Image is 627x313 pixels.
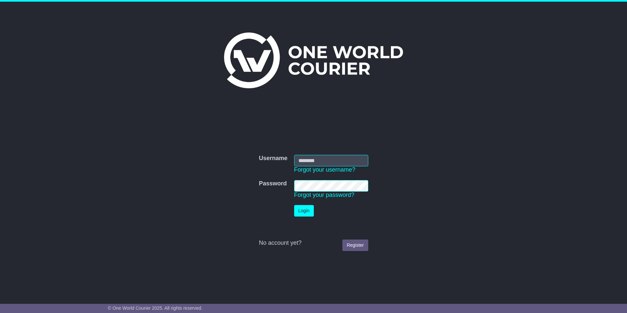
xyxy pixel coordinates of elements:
label: Username [259,155,287,162]
label: Password [259,180,287,187]
span: © One World Courier 2025. All rights reserved. [108,305,203,311]
button: Login [294,205,314,217]
div: No account yet? [259,240,368,247]
a: Forgot your password? [294,192,354,198]
a: Forgot your username? [294,166,355,173]
a: Register [342,240,368,251]
img: One World [224,32,403,88]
